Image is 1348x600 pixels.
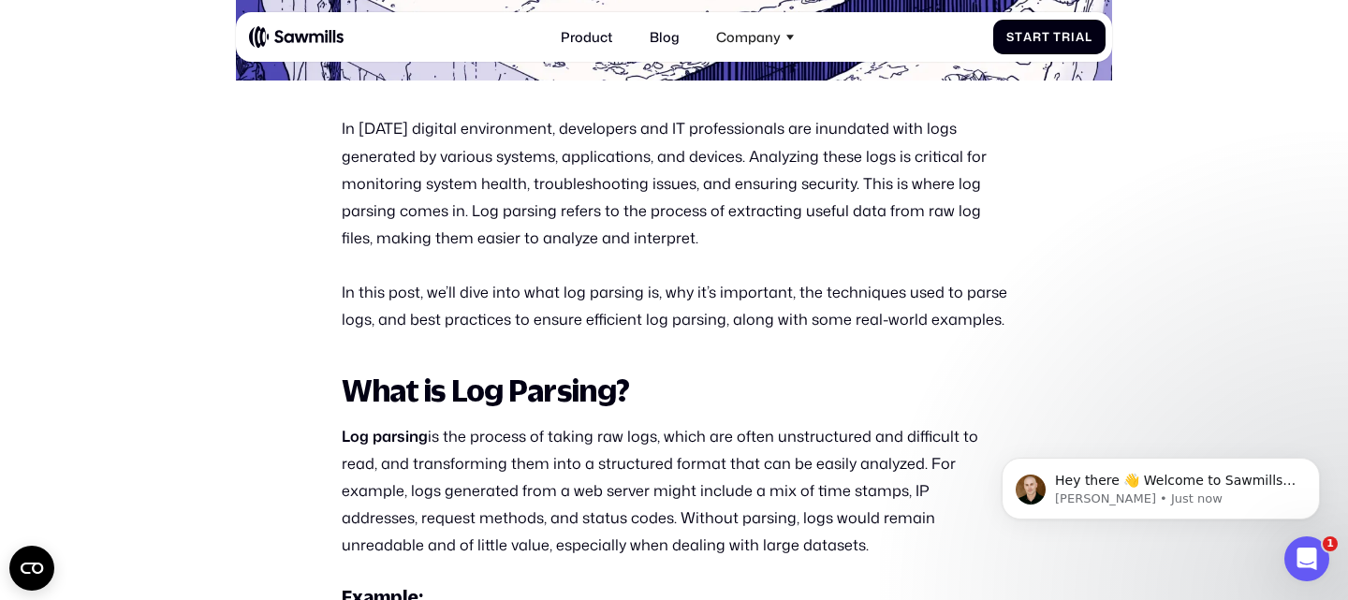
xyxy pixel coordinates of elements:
[1085,30,1092,44] span: l
[1071,30,1076,44] span: i
[1284,536,1329,581] iframe: Intercom live chat
[1076,30,1085,44] span: a
[342,278,1007,332] p: In this post, we’ll dive into what log parsing is, why it’s important, the techniques used to par...
[1015,30,1023,44] span: t
[550,19,623,55] a: Product
[342,114,1007,251] p: In [DATE] digital environment, developers and IT professionals are inundated with logs generated ...
[342,425,428,446] strong: Log parsing
[639,19,690,55] a: Blog
[716,29,781,45] div: Company
[993,20,1106,54] a: StartTrial
[1042,30,1050,44] span: t
[1023,30,1033,44] span: a
[706,19,804,55] div: Company
[342,422,1007,559] p: is the process of taking raw logs, which are often unstructured and difficult to read, and transf...
[342,373,1007,407] h2: What is Log Parsing?
[1323,536,1338,551] span: 1
[974,418,1348,549] iframe: Intercom notifications message
[9,546,54,591] button: Open CMP widget
[1006,30,1015,44] span: S
[1062,30,1071,44] span: r
[1033,30,1042,44] span: r
[1053,30,1062,44] span: T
